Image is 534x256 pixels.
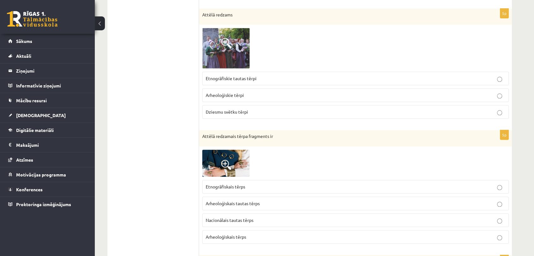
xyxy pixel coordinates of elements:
[206,92,244,98] span: Arheoloģiskie tērpi
[500,130,509,140] p: 5p
[8,167,87,182] a: Motivācijas programma
[206,109,248,115] span: Dziesmu svētku tērpi
[206,75,257,81] span: Etnogrāfiskie tautas tērpi
[16,127,54,133] span: Digitālie materiāli
[202,133,477,140] p: Attēlā redzamais tērpa fragments ir
[206,200,260,206] span: Arheoloģiskais tautas tērps
[497,218,502,223] input: Nacionālais tautas tērps
[16,78,87,93] legend: Informatīvie ziņojumi
[8,63,87,78] a: Ziņojumi
[16,38,32,44] span: Sākums
[206,234,246,240] span: Arheoloģiskais tērps
[8,197,87,211] a: Proktoringa izmēģinājums
[497,235,502,240] input: Arheoloģiskais tērps
[8,93,87,108] a: Mācību resursi
[16,138,87,152] legend: Maksājumi
[202,12,477,18] p: Attēlā redzams
[8,182,87,197] a: Konferences
[8,152,87,167] a: Atzīmes
[16,157,33,163] span: Atzīmes
[16,201,71,207] span: Proktoringa izmēģinājums
[202,150,250,177] img: 1.jpg
[8,78,87,93] a: Informatīvie ziņojumi
[8,108,87,122] a: [DEMOGRAPHIC_DATA]
[16,172,66,177] span: Motivācijas programma
[497,93,502,98] input: Arheoloģiskie tērpi
[16,112,66,118] span: [DEMOGRAPHIC_DATA]
[497,202,502,207] input: Arheoloģiskais tautas tērps
[7,11,58,27] a: Rīgas 1. Tālmācības vidusskola
[8,138,87,152] a: Maksājumi
[16,63,87,78] legend: Ziņojumi
[16,98,47,103] span: Mācību resursi
[8,123,87,137] a: Digitālie materiāli
[8,49,87,63] a: Aktuāli
[497,77,502,82] input: Etnogrāfiskie tautas tērpi
[206,217,253,223] span: Nacionālais tautas tērps
[500,8,509,18] p: 5p
[497,185,502,190] input: Etnogrāfiskais tērps
[202,28,250,68] img: 1.png
[8,34,87,48] a: Sākums
[497,110,502,115] input: Dziesmu svētku tērpi
[16,187,43,192] span: Konferences
[16,53,31,59] span: Aktuāli
[206,184,245,189] span: Etnogrāfiskais tērps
